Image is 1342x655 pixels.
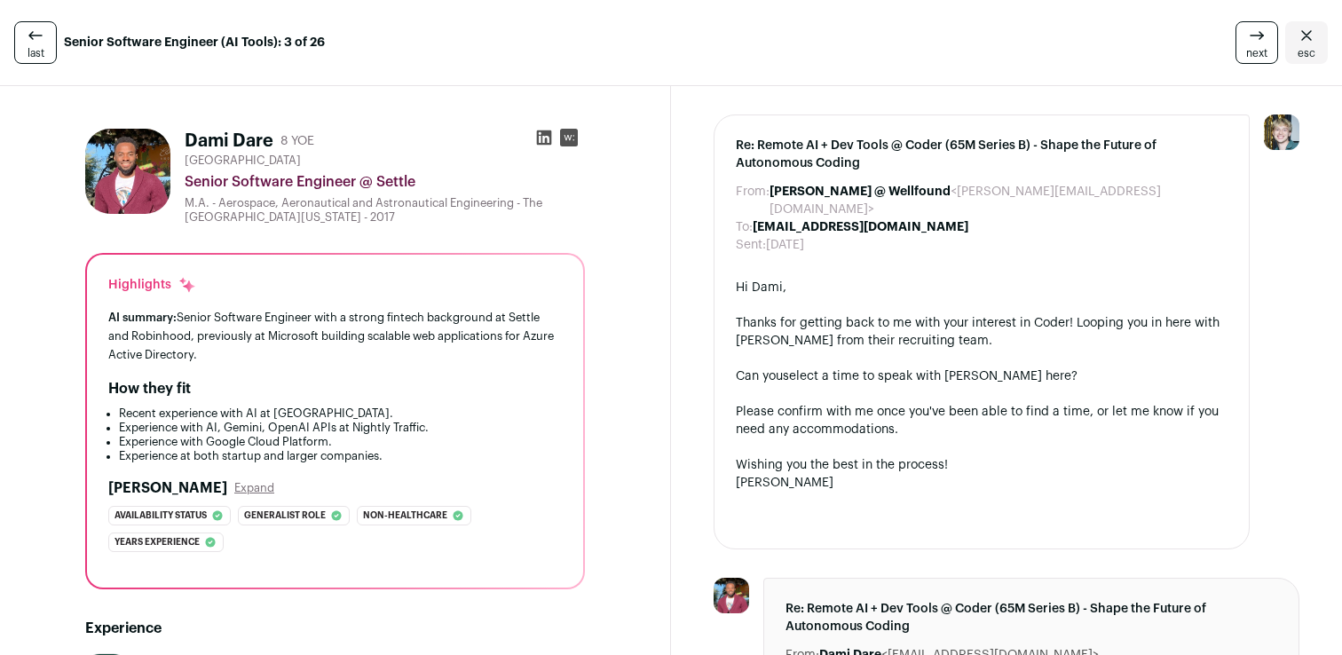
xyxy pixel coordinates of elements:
[770,183,1228,218] dd: <[PERSON_NAME][EMAIL_ADDRESS][DOMAIN_NAME]>
[753,221,968,233] b: [EMAIL_ADDRESS][DOMAIN_NAME]
[108,477,227,499] h2: [PERSON_NAME]
[783,370,1071,383] a: select a time to speak with [PERSON_NAME] here
[363,507,447,525] span: Non-healthcare
[244,507,326,525] span: Generalist role
[28,46,44,60] span: last
[770,185,951,198] b: [PERSON_NAME] @ Wellfound
[185,171,585,193] div: Senior Software Engineer @ Settle
[108,312,177,323] span: AI summary:
[1264,114,1299,150] img: 6494470-medium_jpg
[119,406,562,421] li: Recent experience with AI at [GEOGRAPHIC_DATA].
[714,578,749,613] img: 5a78b59b503741bbf9fd7e08a6306564eb61ae2285908e1b3e3947692f50ba8c.jpg
[14,21,57,64] a: last
[185,196,585,225] div: M.A. - Aerospace, Aeronautical and Astronautical Engineering - The [GEOGRAPHIC_DATA][US_STATE] - ...
[736,236,766,254] dt: Sent:
[108,276,196,294] div: Highlights
[234,481,274,495] button: Expand
[736,314,1228,350] div: Thanks for getting back to me with your interest in Coder! Looping you in here with [PERSON_NAME]...
[114,533,200,551] span: Years experience
[119,449,562,463] li: Experience at both startup and larger companies.
[766,236,804,254] dd: [DATE]
[114,507,207,525] span: Availability status
[1285,21,1328,64] a: Close
[736,474,1228,492] div: [PERSON_NAME]
[1235,21,1278,64] a: next
[736,183,770,218] dt: From:
[736,456,1228,474] div: Wishing you the best in the process!
[108,308,562,364] div: Senior Software Engineer with a strong fintech background at Settle and Robinhood, previously at ...
[736,218,753,236] dt: To:
[119,435,562,449] li: Experience with Google Cloud Platform.
[736,137,1228,172] span: Re: Remote AI + Dev Tools @ Coder (65M Series B) - Shape the Future of Autonomous Coding
[280,132,314,150] div: 8 YOE
[736,279,1228,296] div: Hi Dami,
[1246,46,1267,60] span: next
[85,618,585,639] h2: Experience
[1298,46,1315,60] span: esc
[185,129,273,154] h1: Dami Dare
[85,129,170,214] img: 5a78b59b503741bbf9fd7e08a6306564eb61ae2285908e1b3e3947692f50ba8c.jpg
[119,421,562,435] li: Experience with AI, Gemini, OpenAI APIs at Nightly Traffic.
[185,154,301,168] span: [GEOGRAPHIC_DATA]
[736,403,1228,438] div: Please confirm with me once you've been able to find a time, or let me know if you need any accom...
[736,367,1228,385] div: Can you ?
[64,34,325,51] strong: Senior Software Engineer (AI Tools): 3 of 26
[785,600,1277,635] span: Re: Remote AI + Dev Tools @ Coder (65M Series B) - Shape the Future of Autonomous Coding
[108,378,191,399] h2: How they fit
